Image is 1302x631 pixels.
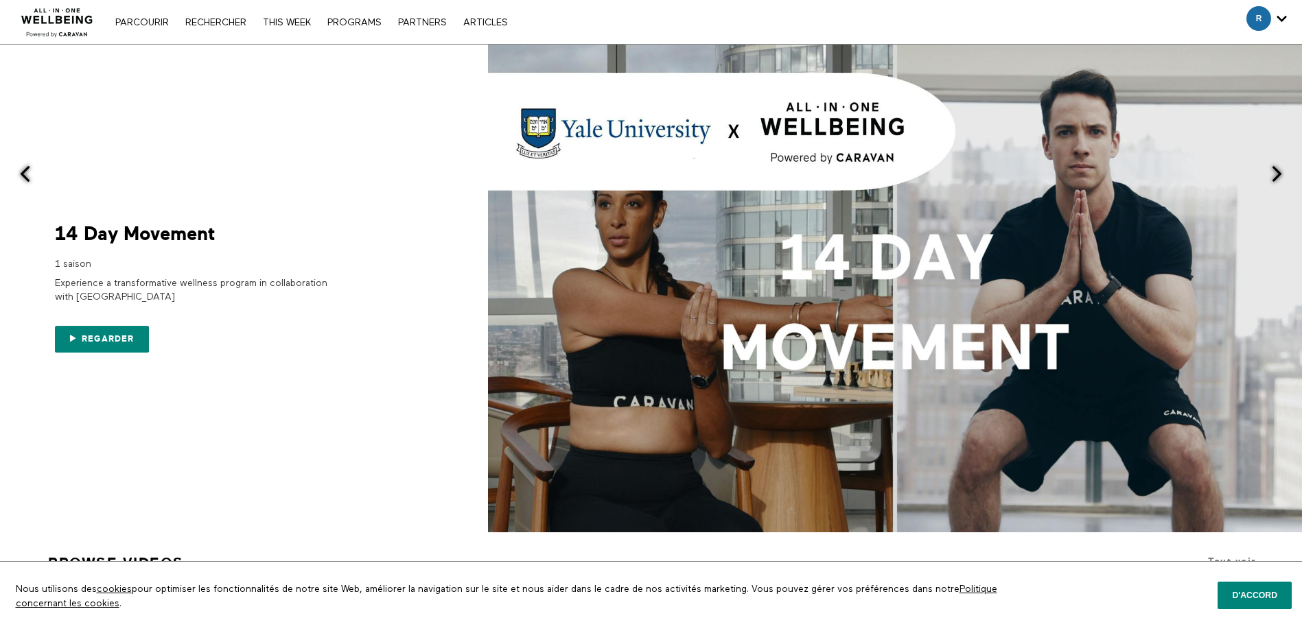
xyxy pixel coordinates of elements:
[97,584,132,594] a: cookies
[1218,582,1292,609] button: D'accord
[108,18,176,27] a: Parcourir
[5,572,1027,621] p: Nous utilisons des pour optimiser les fonctionnalités de notre site Web, améliorer la navigation ...
[16,584,997,608] a: Politique concernant les cookies
[456,18,515,27] a: ARTICLES
[1208,556,1256,567] a: Tout voir
[108,15,514,29] nav: Primaire
[178,18,253,27] a: Rechercher
[256,18,318,27] a: THIS WEEK
[391,18,454,27] a: PARTNERS
[48,549,184,578] a: Browse Videos
[321,18,388,27] a: PROGRAMS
